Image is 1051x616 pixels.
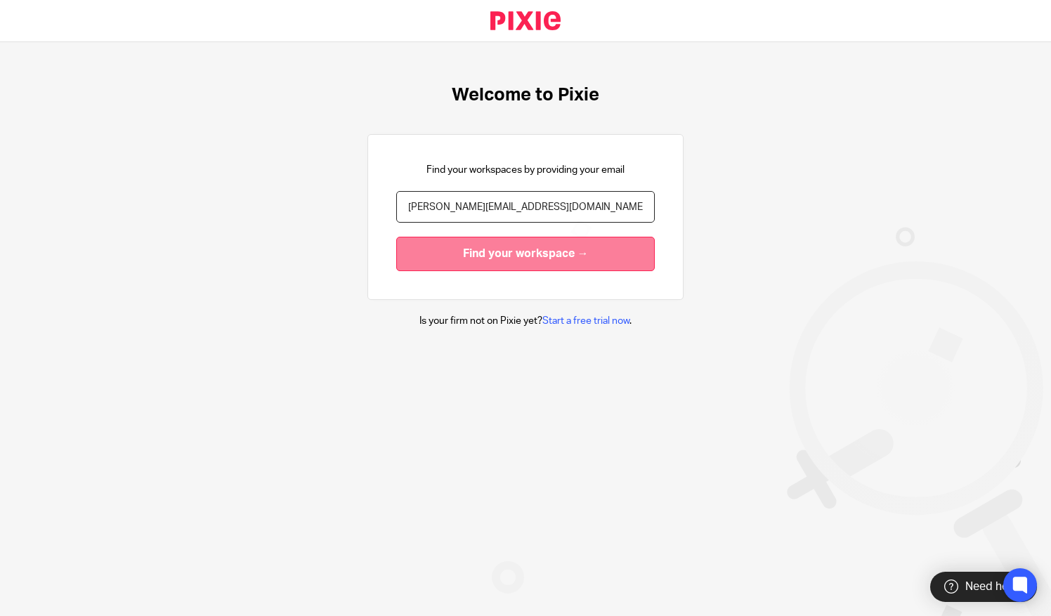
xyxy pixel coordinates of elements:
[396,191,655,223] input: name@example.com
[452,84,599,106] h1: Welcome to Pixie
[426,163,625,177] p: Find your workspaces by providing your email
[930,572,1037,602] div: Need help?
[542,316,629,326] a: Start a free trial now
[419,314,632,328] p: Is your firm not on Pixie yet? .
[396,237,655,271] input: Find your workspace →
